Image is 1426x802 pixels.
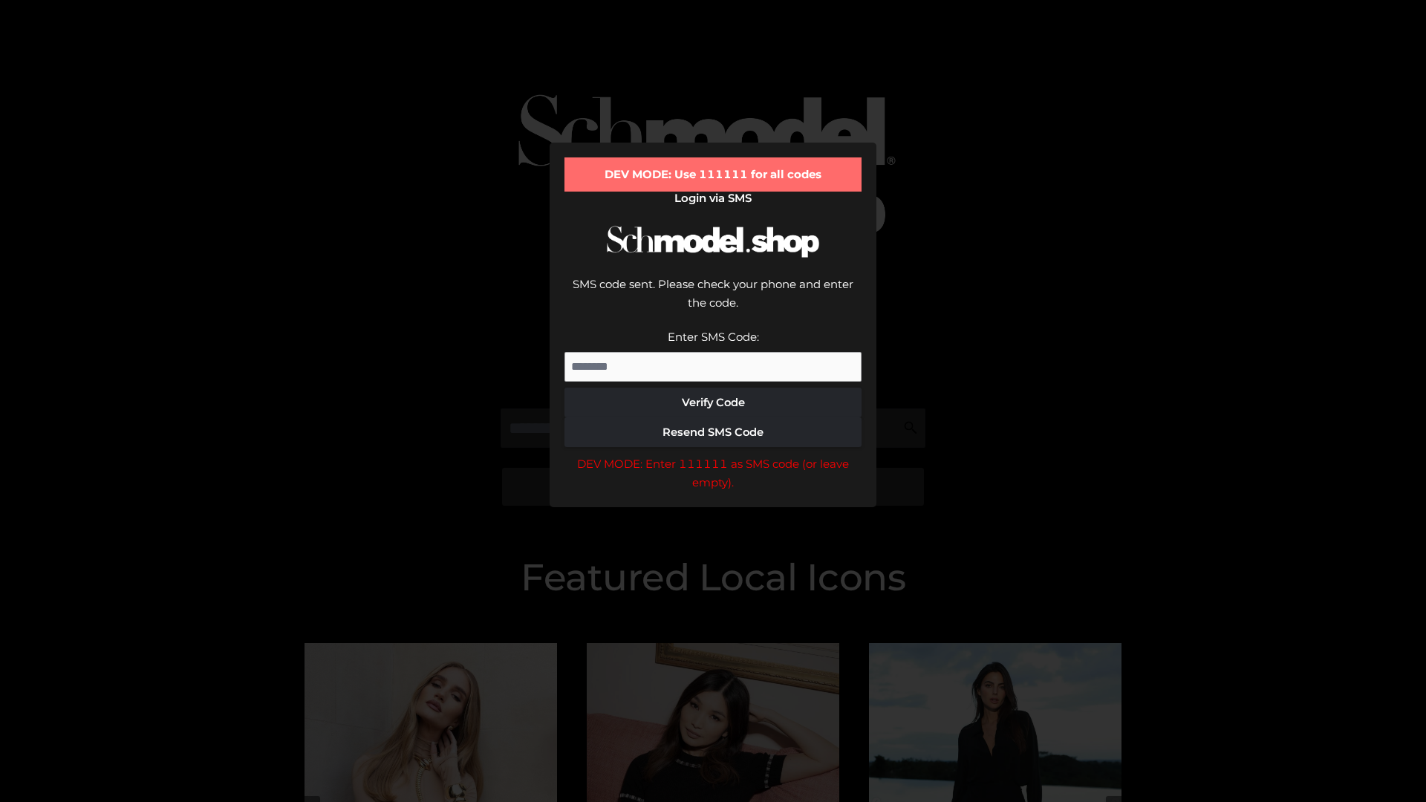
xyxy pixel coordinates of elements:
[564,157,862,192] div: DEV MODE: Use 111111 for all codes
[668,330,759,344] label: Enter SMS Code:
[564,454,862,492] div: DEV MODE: Enter 111111 as SMS code (or leave empty).
[564,388,862,417] button: Verify Code
[602,212,824,271] img: Schmodel Logo
[564,275,862,327] div: SMS code sent. Please check your phone and enter the code.
[564,192,862,205] h2: Login via SMS
[564,417,862,447] button: Resend SMS Code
